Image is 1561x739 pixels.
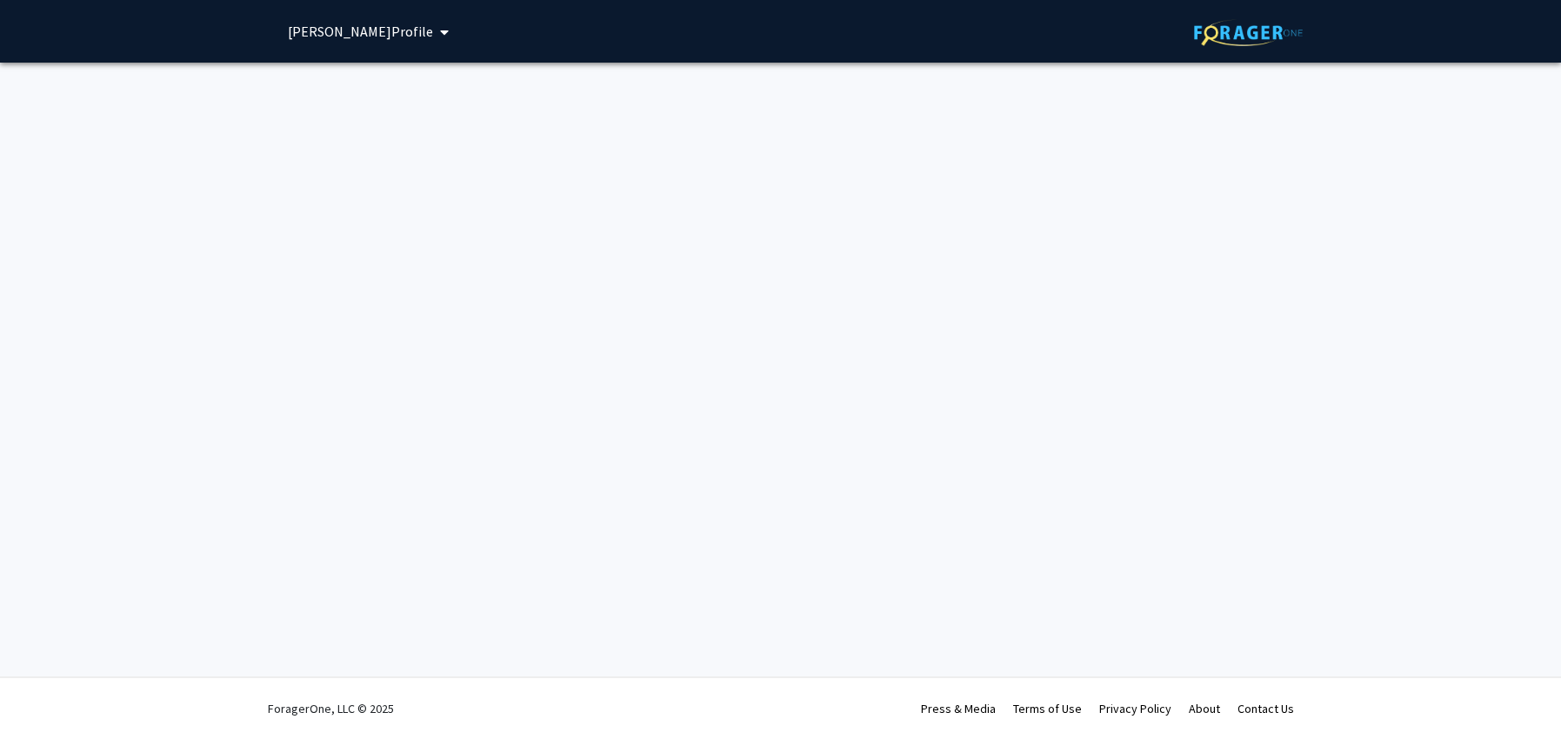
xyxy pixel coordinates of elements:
[1237,701,1294,716] a: Contact Us
[1194,19,1303,46] img: ForagerOne Logo
[921,701,996,716] a: Press & Media
[1189,701,1220,716] a: About
[288,23,433,40] span: [PERSON_NAME] Profile
[1013,701,1082,716] a: Terms of Use
[1099,701,1171,716] a: Privacy Policy
[268,678,394,739] div: ForagerOne, LLC © 2025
